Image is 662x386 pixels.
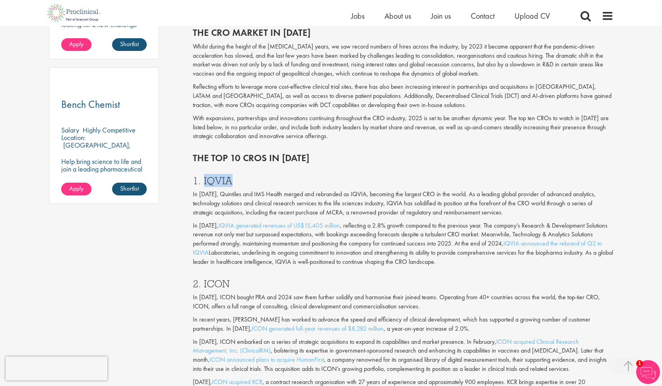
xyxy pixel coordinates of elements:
[636,360,643,367] span: 1
[6,357,107,380] iframe: reCAPTCHA
[193,239,602,257] a: IQVIA announced the rebrand of Q2 to IQVIA
[193,221,613,267] p: In [DATE], , reflecting a 2.8% growth compared to the previous year. The company’s Research & Dev...
[61,133,85,142] span: Location:
[431,11,451,21] a: Join us
[69,184,83,193] span: Apply
[636,360,660,384] img: Chatbot
[83,125,136,135] p: Highly Competitive
[69,40,83,48] span: Apply
[61,140,131,157] p: [GEOGRAPHIC_DATA], [GEOGRAPHIC_DATA]
[112,183,147,195] a: Shortlist
[193,279,613,289] h3: 2. ICON
[193,293,613,311] p: In [DATE], ICON bought PRA and 2024 saw them further solidify and harmonise their joined teams. O...
[193,175,613,186] h3: 1. IQVIA
[212,378,262,386] a: ICON acquired KCR
[384,11,411,21] a: About us
[112,38,147,51] a: Shortlist
[210,355,324,364] a: ICON announced plans to acquire HumanFirst
[193,315,613,333] p: In recent years, [PERSON_NAME] has worked to advance the speed and efficiency of clinical develop...
[61,183,91,195] a: Apply
[61,125,79,135] span: Salary
[218,221,340,230] a: IQVIA generated revenues of US$15,405 million
[193,82,613,110] p: Reflecting efforts to leverage more cost-effective clinical trial sites, there has also been incr...
[61,97,120,111] span: Bench Chemist
[252,324,384,333] a: ICON generated full-year revenues of $8,282 million
[193,190,613,217] p: In [DATE], Quintiles and IMS Health merged and rebranded as IQVIA, becoming the largest CRO in th...
[351,11,365,21] a: Jobs
[193,337,613,374] p: In [DATE], ICON embarked on a series of strategic acquisitions to expand its capabilities and mar...
[193,27,613,38] h2: The CRO market in [DATE]
[61,38,91,51] a: Apply
[514,11,550,21] a: Upload CV
[193,337,579,355] a: ICON acquired Clinical Research Management, Inc. (ClinicalRM)
[193,114,613,141] p: With expansions, partnerships and innovations continuing throughout the CRO industry, 2025 is set...
[61,158,147,203] p: Help bring science to life and join a leading pharmaceutical company to play a key role in delive...
[471,11,495,21] a: Contact
[193,42,613,78] p: Whilst during the height of the [MEDICAL_DATA] years, we saw record numbers of hires across the i...
[61,99,147,109] a: Bench Chemist
[193,153,613,163] h2: The top 10 CROs in [DATE]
